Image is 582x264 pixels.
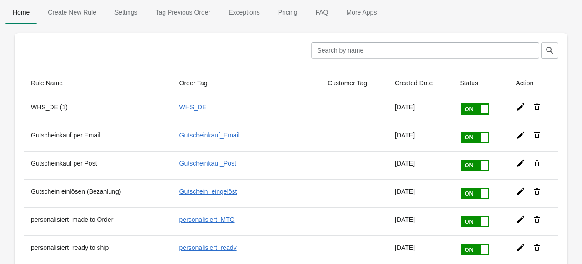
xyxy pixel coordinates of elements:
[24,179,172,207] th: Gutschein einlösen (Bezahlung)
[24,235,172,264] th: personalisiert_ready to ship
[388,179,453,207] td: [DATE]
[388,207,453,235] td: [DATE]
[24,123,172,151] th: Gutscheinkauf per Email
[388,71,453,95] th: Created Date
[39,0,105,24] button: Create_New_Rule
[24,71,172,95] th: Rule Name
[5,4,37,20] span: Home
[388,123,453,151] td: [DATE]
[24,95,172,123] th: WHS_DE (1)
[453,71,508,95] th: Status
[179,244,237,251] a: personalisiert_ready
[388,235,453,264] td: [DATE]
[388,95,453,123] td: [DATE]
[221,4,267,20] span: Exceptions
[172,71,321,95] th: Order Tag
[179,132,239,139] a: Gutscheinkauf_Email
[24,207,172,235] th: personalisiert_made to Order
[509,71,559,95] th: Action
[105,0,147,24] button: Settings
[179,216,235,223] a: personalisiert_MTO
[4,0,39,24] button: Home
[107,4,145,20] span: Settings
[179,103,207,111] a: WHS_DE
[271,4,305,20] span: Pricing
[308,4,335,20] span: FAQ
[24,151,172,179] th: Gutscheinkauf per Post
[40,4,104,20] span: Create New Rule
[179,160,236,167] a: Gutscheinkauf_Post
[388,151,453,179] td: [DATE]
[179,188,237,195] a: Gutschein_eingelöst
[339,4,384,20] span: More Apps
[320,71,388,95] th: Customer Tag
[149,4,218,20] span: Tag Previous Order
[311,42,539,59] input: Search by name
